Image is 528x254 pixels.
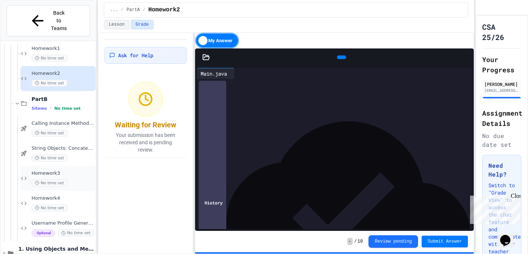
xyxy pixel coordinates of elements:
[482,22,521,42] h1: CSA 25/26
[428,239,462,244] span: Submit Answer
[110,7,118,13] span: ...
[54,106,81,111] span: No time set
[357,239,363,244] span: 10
[58,229,94,236] span: No time set
[32,229,55,237] span: Optional
[3,3,51,47] div: Chat with us now!Close
[354,239,357,244] span: /
[482,54,521,75] h2: Your Progress
[422,236,468,247] button: Submit Answer
[18,246,94,252] span: 1. Using Objects and Methods
[32,179,67,186] span: No time set
[7,5,90,36] button: Back to Teams
[118,52,153,59] span: Ask for Help
[32,130,67,137] span: No time set
[497,225,521,247] iframe: chat widget
[32,170,94,177] span: Homework3
[32,120,94,127] span: Calling Instance Methods - Topic 1.14
[32,80,67,87] span: No time set
[32,155,67,162] span: No time set
[51,9,68,32] span: Back to Teams
[197,68,235,79] div: Main.java
[32,55,67,62] span: No time set
[484,81,519,87] div: [PERSON_NAME]
[32,220,94,226] span: Username Profile Generator
[347,238,353,245] span: -
[32,70,94,77] span: Homework2
[482,131,521,149] div: No due date set
[148,6,180,14] span: Homework2
[368,235,418,248] button: Review pending
[143,7,145,13] span: /
[50,105,51,111] span: •
[32,204,67,211] span: No time set
[32,195,94,202] span: Homework4
[104,20,129,29] button: Lesson
[197,70,231,77] div: Main.java
[115,120,176,130] div: Waiting for Review
[484,88,519,93] div: [EMAIL_ADDRESS][DOMAIN_NAME]
[32,96,94,102] span: PartB
[131,20,154,29] button: Grade
[488,161,515,179] h3: Need Help?
[482,108,521,128] h2: Assignment Details
[467,193,521,224] iframe: chat widget
[121,7,124,13] span: /
[109,131,182,153] p: Your submission has been received and is pending review.
[32,46,94,52] span: Homework1
[32,106,47,111] span: 5 items
[126,7,140,13] span: PartA
[32,145,94,152] span: String Objects: Concatenation, Literals, and More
